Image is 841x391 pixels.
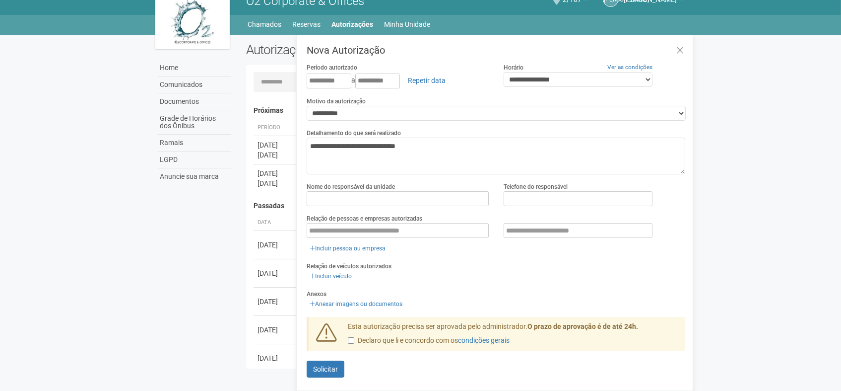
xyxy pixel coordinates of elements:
[254,215,298,231] th: Data
[158,77,231,93] a: Comunicados
[258,353,294,363] div: [DATE]
[258,240,294,250] div: [DATE]
[385,17,431,31] a: Minha Unidade
[307,299,405,310] a: Anexar imagens ou documentos
[258,325,294,335] div: [DATE]
[158,93,231,110] a: Documentos
[248,17,282,31] a: Chamados
[246,42,458,57] h2: Autorizações
[307,182,395,191] label: Nome do responsável da unidade
[254,107,679,114] h4: Próximas
[307,63,357,72] label: Período autorizado
[158,135,231,152] a: Ramais
[307,262,391,271] label: Relação de veículos autorizados
[527,322,638,330] strong: O prazo de aprovação é de até 24h.
[254,120,298,136] th: Período
[307,45,685,55] h3: Nova Autorização
[258,268,294,278] div: [DATE]
[401,72,452,89] a: Repetir data
[307,361,344,378] button: Solicitar
[258,168,294,178] div: [DATE]
[307,214,422,223] label: Relação de pessoas e empresas autorizadas
[158,152,231,168] a: LGPD
[504,63,523,72] label: Horário
[348,336,510,346] label: Declaro que li e concordo com os
[307,129,401,138] label: Detalhamento do que será realizado
[258,140,294,150] div: [DATE]
[258,150,294,160] div: [DATE]
[258,178,294,188] div: [DATE]
[293,17,321,31] a: Reservas
[158,60,231,77] a: Home
[254,202,679,210] h4: Passadas
[158,110,231,135] a: Grade de Horários dos Ônibus
[332,17,374,31] a: Autorizações
[158,168,231,185] a: Anuncie sua marca
[258,297,294,307] div: [DATE]
[607,64,652,71] a: Ver as condições
[307,97,366,106] label: Motivo da autorização
[307,271,355,282] a: Incluir veículo
[313,365,338,373] span: Solicitar
[307,72,489,89] div: a
[458,336,510,344] a: condições gerais
[307,290,326,299] label: Anexos
[504,182,568,191] label: Telefone do responsável
[307,243,388,254] a: Incluir pessoa ou empresa
[340,322,686,351] div: Esta autorização precisa ser aprovada pelo administrador.
[348,337,354,344] input: Declaro que li e concordo com oscondições gerais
